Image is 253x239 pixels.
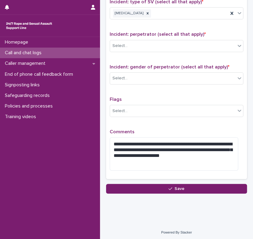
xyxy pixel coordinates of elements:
[112,75,128,81] div: Select...
[113,9,144,18] div: [MEDICAL_DATA]
[110,65,229,69] span: Incident: gender of perpetrator (select all that apply)
[112,43,128,49] div: Select...
[110,97,122,102] span: Flags
[2,93,55,98] p: Safeguarding records
[2,61,50,66] p: Caller management
[112,108,128,114] div: Select...
[161,231,192,234] a: Powered By Stacker
[110,129,135,134] span: Comments
[106,184,247,194] button: Save
[2,82,45,88] p: Signposting links
[2,50,46,56] p: Call and chat logs
[2,39,33,45] p: Homepage
[175,187,185,191] span: Save
[2,114,41,120] p: Training videos
[2,71,78,77] p: End of phone call feedback form
[110,32,206,37] span: Incident: perpetrator (select all that apply)
[5,20,53,32] img: rhQMoQhaT3yELyF149Cw
[2,103,58,109] p: Policies and processes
